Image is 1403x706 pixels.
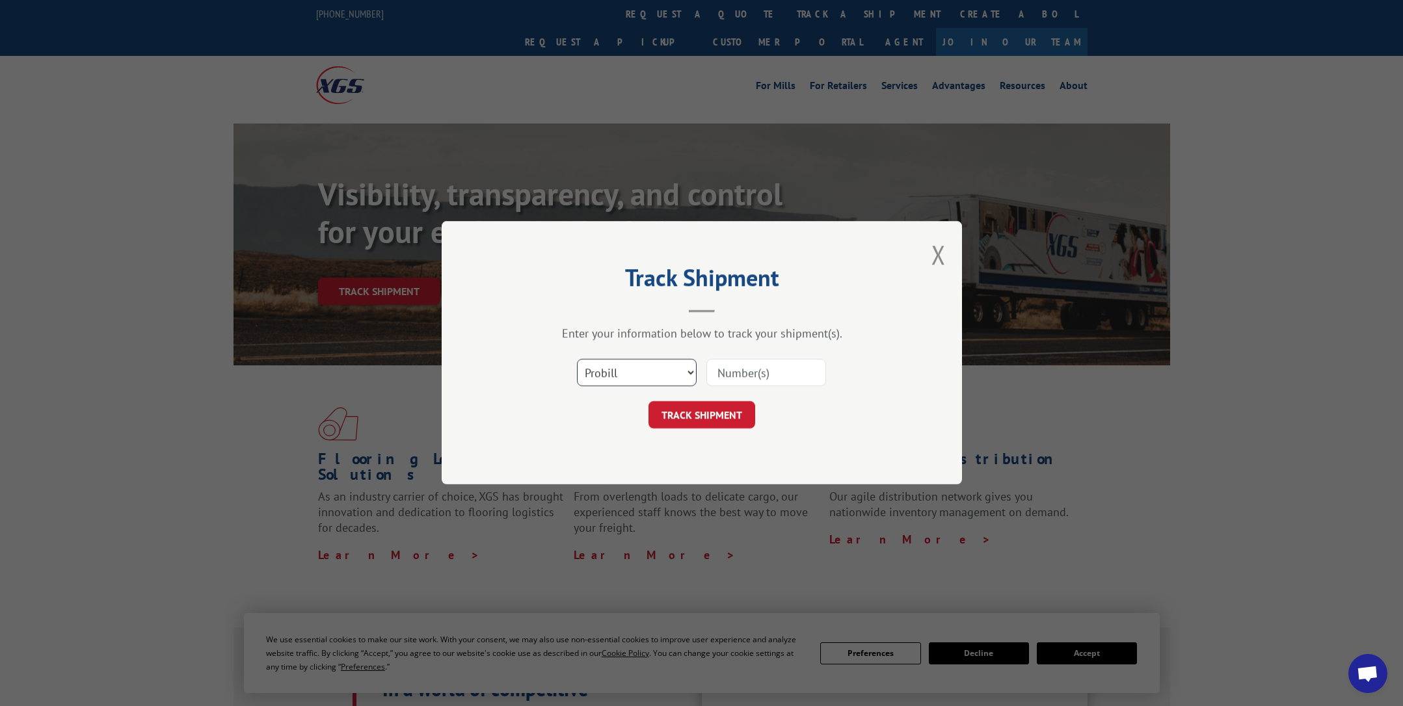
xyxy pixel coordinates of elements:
div: Enter your information below to track your shipment(s). [507,326,897,341]
button: Close modal [931,237,946,272]
div: Open chat [1348,654,1387,693]
button: TRACK SHIPMENT [648,402,755,429]
h2: Track Shipment [507,268,897,293]
input: Number(s) [706,360,826,387]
